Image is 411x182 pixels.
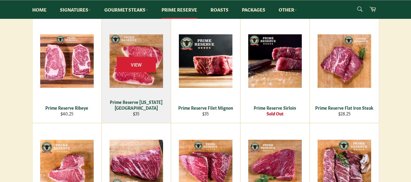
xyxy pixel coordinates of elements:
[240,18,310,123] a: Prime Reserve Sirloin Prime Reserve Sirloin Sold Out
[98,0,154,19] a: Gourmet Steaks
[36,111,97,116] div: $40.25
[106,99,167,111] div: Prime Reserve [US_STATE][GEOGRAPHIC_DATA]
[314,105,375,111] div: Prime Reserve Flat Iron Steak
[248,34,302,88] img: Prime Reserve Sirloin
[117,57,156,73] span: View
[204,0,235,19] a: Roasts
[314,111,375,116] div: $28.25
[171,18,240,123] a: Prime Reserve Filet Mignon Prime Reserve Filet Mignon $35
[318,34,371,88] img: Prime Reserve Flat Iron Steak
[40,34,94,88] img: Prime Reserve Ribeye
[102,18,171,123] a: Prime Reserve New York Strip Prime Reserve [US_STATE][GEOGRAPHIC_DATA] $35 View
[273,0,303,19] a: Other
[175,111,236,116] div: $35
[32,18,102,123] a: Prime Reserve Ribeye Prime Reserve Ribeye $40.25
[54,0,97,19] a: Signatures
[179,34,232,88] img: Prime Reserve Filet Mignon
[236,0,271,19] a: Packages
[310,18,379,123] a: Prime Reserve Flat Iron Steak Prime Reserve Flat Iron Steak $28.25
[175,105,236,111] div: Prime Reserve Filet Mignon
[155,0,203,19] a: Prime Reserve
[26,0,53,19] a: Home
[36,105,97,111] div: Prime Reserve Ribeye
[244,105,305,111] div: Prime Reserve Sirloin
[244,111,305,116] div: Sold Out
